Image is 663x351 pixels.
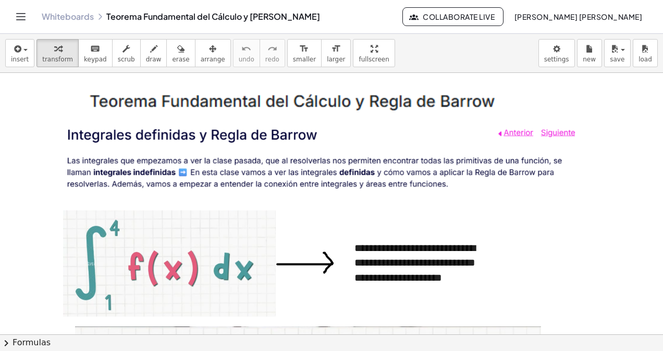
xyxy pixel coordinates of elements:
[514,12,642,21] span: [PERSON_NAME] [PERSON_NAME]
[13,8,29,25] button: Toggle navigation
[146,56,162,63] span: draw
[42,56,73,63] span: transform
[327,56,345,63] span: larger
[5,39,34,67] button: insert
[321,39,351,67] button: format_sizelarger
[506,7,650,26] button: [PERSON_NAME] [PERSON_NAME]
[331,43,341,55] i: format_size
[201,56,225,63] span: arrange
[353,39,395,67] button: fullscreen
[166,39,195,67] button: erase
[84,56,107,63] span: keypad
[411,12,495,21] span: Collaborate Live
[577,39,602,67] button: new
[42,11,94,22] a: Whiteboards
[265,56,279,63] span: redo
[118,56,135,63] span: scrub
[604,39,631,67] button: save
[36,39,79,67] button: transform
[293,56,316,63] span: smaller
[112,39,141,67] button: scrub
[233,39,260,67] button: undoundo
[639,56,652,63] span: load
[633,39,658,67] button: load
[11,56,29,63] span: insert
[610,56,624,63] span: save
[239,56,254,63] span: undo
[583,56,596,63] span: new
[260,39,285,67] button: redoredo
[90,43,100,55] i: keyboard
[544,56,569,63] span: settings
[78,39,113,67] button: keyboardkeypad
[287,39,322,67] button: format_sizesmaller
[402,7,504,26] button: Collaborate Live
[241,43,251,55] i: undo
[267,43,277,55] i: redo
[538,39,575,67] button: settings
[140,39,167,67] button: draw
[299,43,309,55] i: format_size
[359,56,389,63] span: fullscreen
[195,39,231,67] button: arrange
[172,56,189,63] span: erase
